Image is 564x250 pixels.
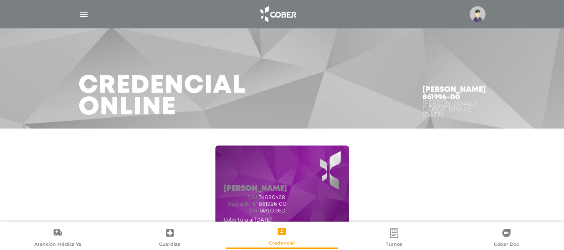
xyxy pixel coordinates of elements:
[224,217,272,223] span: Cobertura al [DATE]
[259,201,286,207] span: 861996-00
[470,6,486,22] img: profile-placeholder.svg
[224,194,257,200] span: dni
[450,227,562,249] a: Cober Doc
[422,86,486,101] h4: [PERSON_NAME] 861996-00
[494,241,519,249] span: Cober Doc
[224,208,257,214] span: Plan
[78,9,89,20] img: Cober_menu-lines-white.svg
[224,184,287,194] h5: [PERSON_NAME]
[78,75,246,119] h3: Credencial Online
[422,101,486,119] div: [PERSON_NAME] Cobertura al [DATE]
[224,201,257,207] span: Asociado N°
[34,241,81,249] span: Atención Médica Ya
[256,4,300,24] img: logo_cober_home-white.png
[259,194,285,200] span: 34080468
[159,241,180,249] span: Guardias
[114,227,226,249] a: Guardias
[338,227,450,249] a: Turnos
[259,208,286,214] span: TAYLORED
[269,240,295,247] span: Credencial
[386,241,402,249] span: Turnos
[226,226,338,247] a: Credencial
[2,227,114,249] a: Atención Médica Ya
